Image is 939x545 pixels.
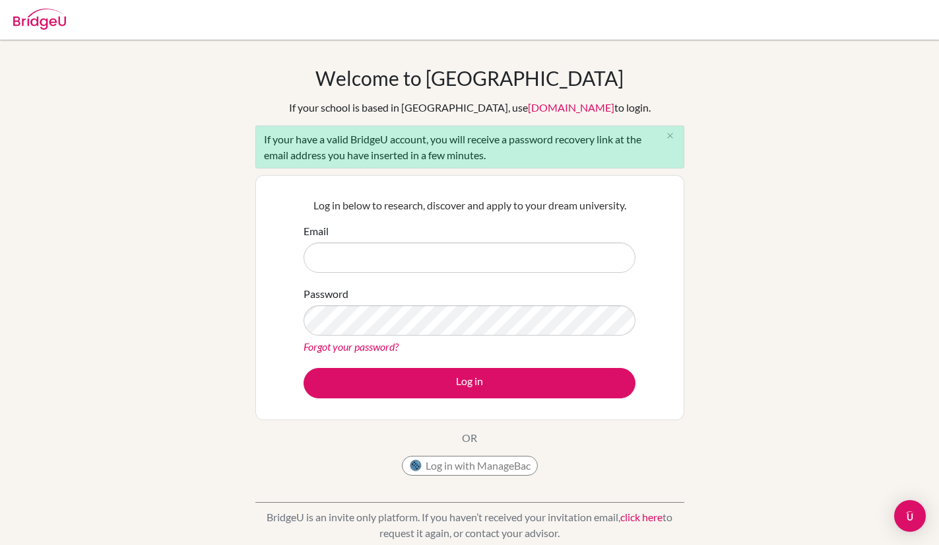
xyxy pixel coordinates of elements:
div: If your school is based in [GEOGRAPHIC_DATA], use to login. [289,100,651,116]
p: Log in below to research, discover and apply to your dream university. [304,198,635,213]
p: OR [462,430,477,446]
button: Log in [304,368,635,398]
label: Email [304,223,329,239]
img: Bridge-U [13,9,66,30]
div: Open Intercom Messenger [894,500,926,532]
a: [DOMAIN_NAME] [528,101,614,114]
label: Password [304,286,348,302]
button: Close [657,126,684,146]
a: Forgot your password? [304,340,399,353]
a: click here [620,511,663,523]
p: BridgeU is an invite only platform. If you haven’t received your invitation email, to request it ... [255,509,684,541]
div: If your have a valid BridgeU account, you will receive a password recovery link at the email addr... [255,126,684,168]
button: Log in with ManageBac [402,456,538,476]
h1: Welcome to [GEOGRAPHIC_DATA] [315,66,624,90]
i: close [665,131,675,141]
